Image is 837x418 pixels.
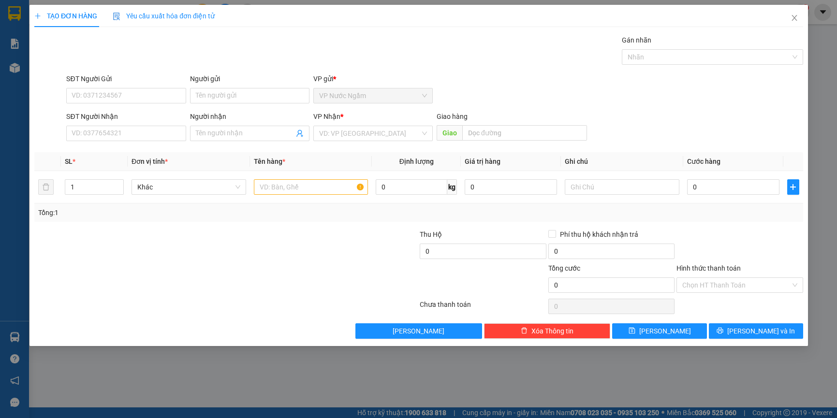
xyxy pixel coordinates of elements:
span: delete [521,327,528,335]
button: delete [38,179,54,195]
button: printer[PERSON_NAME] và In [708,323,803,339]
span: Phí thu hộ khách nhận trả [556,229,642,240]
span: plus [787,183,798,191]
span: Định lượng [399,158,433,165]
span: SL [65,158,73,165]
th: Ghi chú [561,152,683,171]
input: VD: Bàn, Ghế [253,179,368,195]
span: [PERSON_NAME] và In [727,326,795,336]
span: Giá trị hàng [465,158,500,165]
span: TẠO ĐƠN HÀNG [34,12,97,20]
input: Ghi Chú [565,179,679,195]
label: Gán nhãn [622,36,651,44]
span: Tổng cước [548,264,580,272]
input: Dọc đường [462,125,587,141]
span: close [790,14,798,22]
span: kg [447,179,457,195]
img: icon [113,13,120,20]
span: save [628,327,635,335]
label: Hình thức thanh toán [676,264,741,272]
span: Xóa Thông tin [531,326,573,336]
button: [PERSON_NAME] [355,323,482,339]
span: VP Nhận [313,113,340,120]
div: SĐT Người Nhận [66,111,186,122]
button: deleteXóa Thông tin [484,323,610,339]
span: printer [717,327,723,335]
button: plus [787,179,799,195]
div: Người nhận [190,111,309,122]
span: Khác [137,180,240,194]
button: save[PERSON_NAME] [612,323,706,339]
div: SĐT Người Gửi [66,73,186,84]
span: Thu Hộ [419,231,441,238]
span: Đơn vị tính [132,158,168,165]
span: Yêu cầu xuất hóa đơn điện tử [113,12,215,20]
input: 0 [465,179,557,195]
span: Giao hàng [437,113,468,120]
span: Cước hàng [687,158,720,165]
span: plus [34,13,41,19]
span: VP Nước Ngầm [319,88,426,103]
div: Tổng: 1 [38,207,323,218]
div: Người gửi [190,73,309,84]
span: Giao [437,125,462,141]
div: VP gửi [313,73,432,84]
div: Chưa thanh toán [418,299,547,316]
span: user-add [295,130,303,137]
span: Tên hàng [253,158,285,165]
button: Close [780,5,808,32]
span: [PERSON_NAME] [639,326,690,336]
span: [PERSON_NAME] [393,326,444,336]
